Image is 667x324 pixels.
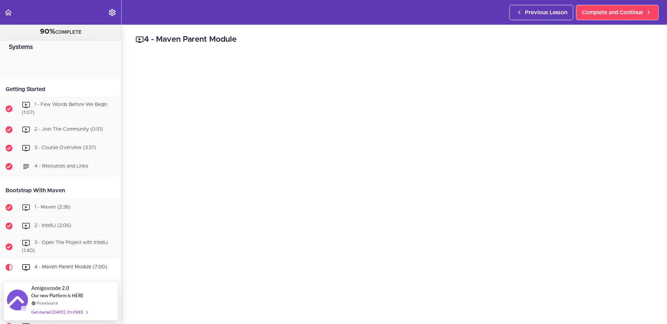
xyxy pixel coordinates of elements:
span: Previous Lesson [525,8,567,17]
a: ProveSource [36,300,58,306]
span: Amigoscode 2.0 [31,284,69,292]
span: 1 - Few Words Before We Begin (1:07) [22,102,107,115]
div: COMPLETE [9,27,113,37]
span: 1 - Maven (2:38) [34,205,71,210]
span: 2 - IntelliJ (2:06) [34,223,71,228]
span: 3 - Course Overview (3:37) [34,145,96,150]
span: 3 - Open The Project with IntelliJ (1:40) [22,240,108,253]
h2: 4 - Maven Parent Module [135,34,653,46]
span: 2 - Join The Community (0:51) [34,127,103,132]
span: 90% [40,28,55,35]
svg: Settings Menu [108,8,116,17]
img: provesource social proof notification image [7,290,28,312]
span: 4 - Resources and Links [34,164,88,169]
div: Get started [DATE]. It's FREE [31,308,88,316]
a: Previous Lesson [509,5,573,20]
a: Complete and Continue [576,5,659,20]
span: Complete and Continue [582,8,643,17]
svg: Back to course curriculum [4,8,13,17]
span: 4 - Maven Parent Module (7:00) [34,265,107,270]
span: Our new Platform is HERE [31,293,84,298]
